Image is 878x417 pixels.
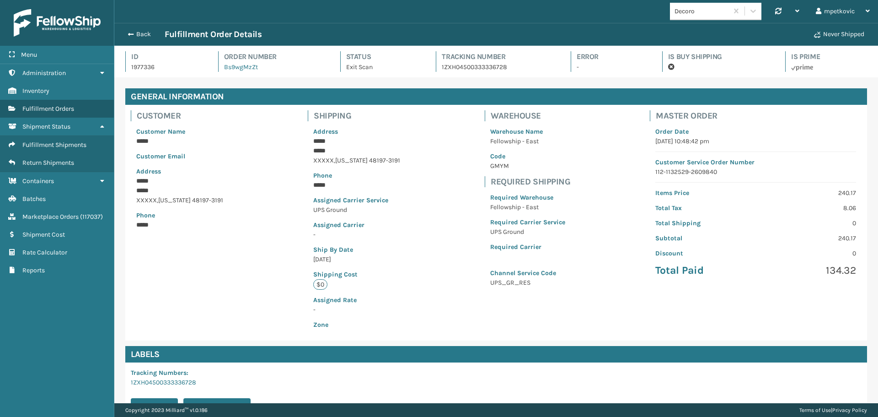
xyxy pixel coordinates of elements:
p: 1ZXH04500333336728 [442,62,554,72]
span: Fulfillment Shipments [22,141,86,149]
p: Zone [313,320,400,330]
span: Shipment Cost [22,231,65,238]
span: 48197-3191 [369,157,400,164]
span: , [157,196,158,204]
p: Items Price [655,188,750,198]
h4: Tracking Number [442,51,554,62]
span: Rate Calculator [22,249,67,256]
p: Total Shipping [655,218,750,228]
p: Phone [313,171,400,180]
h4: Order Number [224,51,324,62]
p: Customer Name [136,127,223,136]
p: Required Warehouse [490,193,565,202]
p: Channel Service Code [490,268,565,278]
p: 0 [761,249,856,258]
p: 240.17 [761,233,856,243]
p: UPS Ground [313,205,400,215]
span: 48197-3191 [192,196,223,204]
p: UPS_GR_RES [490,278,565,287]
p: Exit Scan [346,62,420,72]
h4: Warehouse [491,110,571,121]
img: logo [14,9,101,37]
button: Never Shipped [808,25,870,43]
span: Menu [21,51,37,59]
p: [DATE] 10:48:42 pm [655,136,856,146]
a: 1ZXH04500333336728 [131,379,196,386]
p: [DATE] [313,255,400,264]
p: Required Carrier Service [490,217,565,227]
h4: Error [577,51,646,62]
p: Copyright 2023 Milliard™ v 1.0.186 [125,403,208,417]
div: | [799,403,867,417]
p: Fellowship - East [490,136,565,146]
p: Customer Email [136,152,223,161]
h4: Is Prime [791,51,867,62]
p: Ship By Date [313,245,400,255]
p: Code [490,152,565,161]
p: Assigned Rate [313,295,400,305]
p: Discount [655,249,750,258]
p: Total Tax [655,203,750,213]
button: Print Packing Slip [183,398,251,415]
p: 112-1132529-2609840 [655,167,856,177]
h4: Status [346,51,420,62]
a: Privacy Policy [832,407,867,413]
p: - [313,230,400,239]
p: Assigned Carrier [313,220,400,230]
p: Shipping Cost [313,270,400,279]
h4: Is Buy Shipping [668,51,769,62]
span: Reports [22,266,45,274]
p: GMYM [490,161,565,171]
p: 0 [761,218,856,228]
h4: Customer [137,110,229,121]
span: Tracking Numbers : [131,369,188,377]
h4: Id [131,51,202,62]
span: , [334,157,335,164]
span: Address [313,128,338,135]
span: [US_STATE] [335,157,368,164]
p: - [577,62,646,72]
h4: General Information [125,88,867,105]
i: Never Shipped [814,32,820,38]
span: Batches [22,195,46,203]
h4: Required Shipping [491,176,571,187]
div: Decoro [675,6,729,16]
span: ( 117037 ) [80,213,103,221]
p: Subtotal [655,233,750,243]
span: Fulfillment Orders [22,105,74,113]
p: 1977336 [131,62,202,72]
a: Bs9wgMzZt [224,63,258,71]
span: XXXXX [313,157,334,164]
p: 8.06 [761,203,856,213]
span: Address [136,168,161,175]
a: Terms of Use [799,407,831,413]
p: Assigned Carrier Service [313,195,400,205]
p: Total Paid [655,264,750,277]
span: Marketplace Orders [22,213,79,221]
p: UPS Ground [490,227,565,237]
p: Phone [136,211,223,220]
p: Order Date [655,127,856,136]
span: XXXXX [136,196,157,204]
p: Required Carrier [490,242,565,252]
h4: Labels [125,346,867,363]
p: Fellowship - East [490,202,565,212]
p: Customer Service Order Number [655,157,856,167]
span: Containers [22,177,54,185]
p: Warehouse Name [490,127,565,136]
p: - [313,305,400,314]
span: Shipment Status [22,123,70,130]
h3: Fulfillment Order Details [165,29,262,40]
p: 240.17 [761,188,856,198]
span: Administration [22,69,66,77]
h4: Shipping [314,110,406,121]
span: [US_STATE] [158,196,191,204]
span: Inventory [22,87,49,95]
p: 134.32 [761,264,856,277]
p: $0 [313,279,327,290]
span: Return Shipments [22,159,74,167]
button: Back [123,30,165,38]
h4: Master Order [656,110,862,121]
button: Print Label [131,398,178,415]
